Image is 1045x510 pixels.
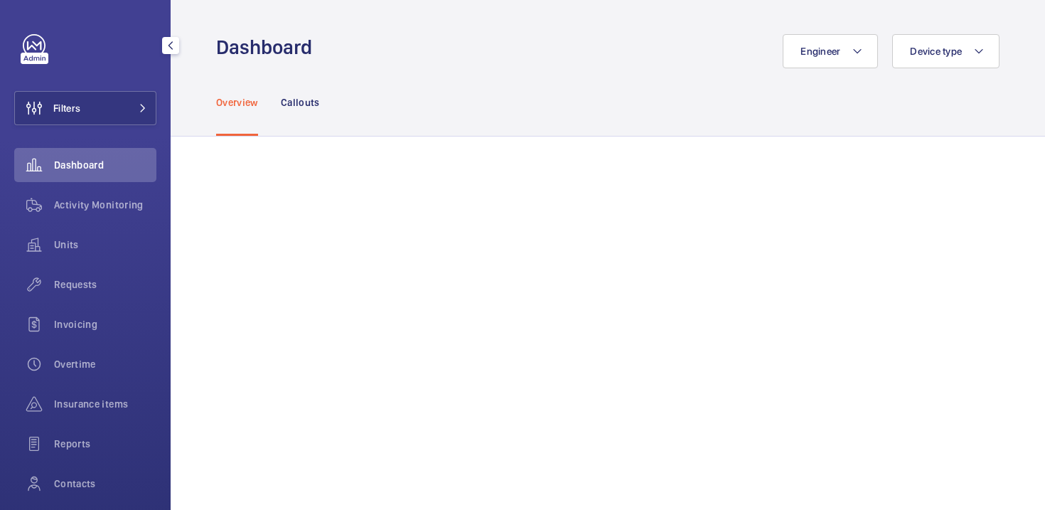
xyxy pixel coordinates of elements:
[216,34,321,60] h1: Dashboard
[281,95,320,110] p: Callouts
[54,277,156,292] span: Requests
[54,317,156,331] span: Invoicing
[892,34,1000,68] button: Device type
[14,91,156,125] button: Filters
[54,477,156,491] span: Contacts
[216,95,258,110] p: Overview
[54,238,156,252] span: Units
[54,397,156,411] span: Insurance items
[800,46,840,57] span: Engineer
[910,46,962,57] span: Device type
[54,357,156,371] span: Overtime
[783,34,878,68] button: Engineer
[54,158,156,172] span: Dashboard
[54,437,156,451] span: Reports
[53,101,80,115] span: Filters
[54,198,156,212] span: Activity Monitoring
